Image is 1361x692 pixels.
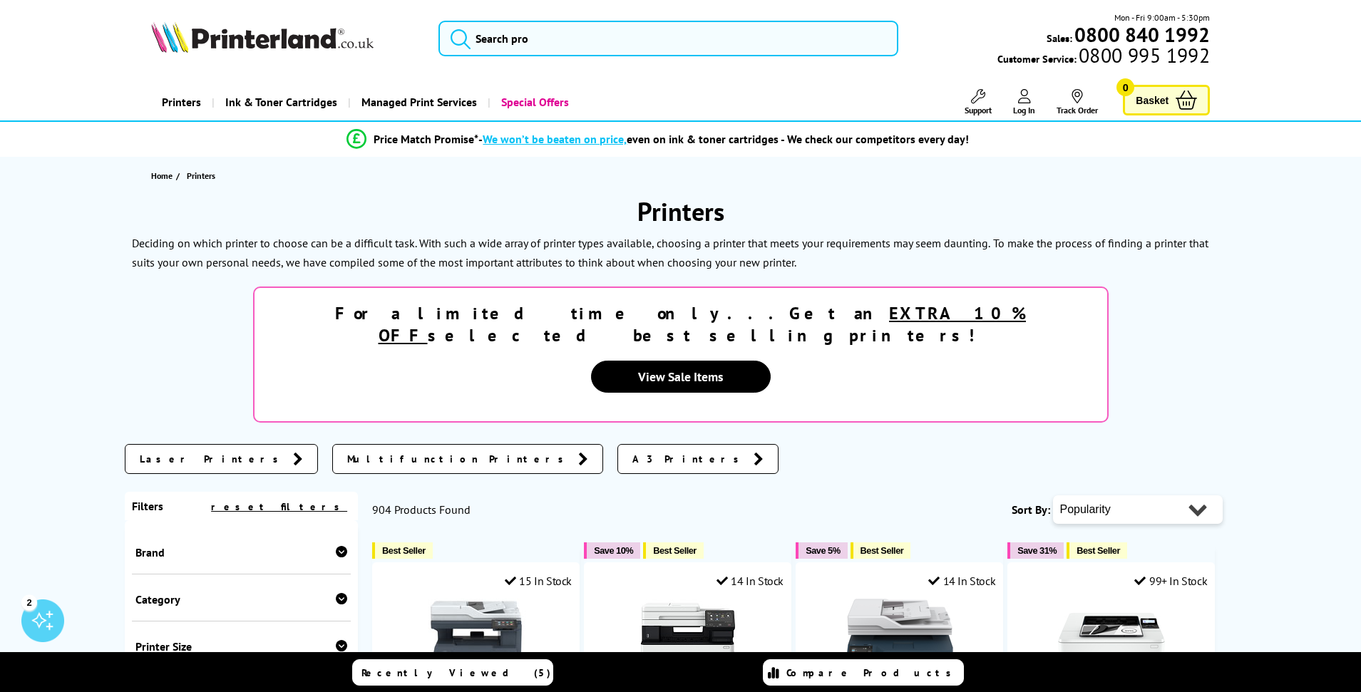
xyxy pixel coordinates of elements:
[332,444,603,474] a: Multifunction Printers
[335,302,1026,346] strong: For a limited time only...Get an selected best selling printers!
[132,236,990,250] p: Deciding on which printer to choose can be a difficult task. With such a wide array of printer ty...
[135,545,348,559] div: Brand
[1017,545,1057,556] span: Save 31%
[1116,78,1134,96] span: 0
[151,168,176,183] a: Home
[1012,502,1050,517] span: Sort By:
[1067,542,1127,559] button: Best Seller
[594,545,633,556] span: Save 10%
[151,21,421,56] a: Printerland Logo
[483,132,627,146] span: We won’t be beaten on price,
[125,444,318,474] a: Laser Printers
[132,236,1208,269] p: To make the process of finding a printer that suits your own personal needs, we have compiled som...
[786,666,959,679] span: Compare Products
[1114,11,1210,24] span: Mon - Fri 9:00am - 5:30pm
[382,545,426,556] span: Best Seller
[118,127,1199,152] li: modal_Promise
[212,84,348,120] a: Ink & Toner Cartridges
[211,500,347,513] a: reset filters
[438,21,898,56] input: Search pro
[1013,105,1035,115] span: Log In
[1072,28,1210,41] a: 0800 840 1992
[861,545,904,556] span: Best Seller
[488,84,580,120] a: Special Offers
[135,639,348,654] div: Printer Size
[717,574,784,588] div: 14 In Stock
[851,542,911,559] button: Best Seller
[653,545,697,556] span: Best Seller
[1007,542,1064,559] button: Save 31%
[997,48,1210,66] span: Customer Service:
[348,84,488,120] a: Managed Print Services
[1047,31,1072,45] span: Sales:
[225,84,337,120] span: Ink & Toner Cartridges
[361,666,551,679] span: Recently Viewed (5)
[643,542,704,559] button: Best Seller
[135,592,348,606] div: Category
[1134,574,1207,588] div: 99+ In Stock
[151,84,212,120] a: Printers
[151,21,374,53] img: Printerland Logo
[125,195,1237,228] h1: Printers
[132,499,163,513] span: Filters
[1136,91,1169,110] span: Basket
[591,361,771,393] a: View Sale Items
[796,542,847,559] button: Save 5%
[1074,21,1210,48] b: 0800 840 1992
[1013,89,1035,115] a: Log In
[1077,48,1210,62] span: 0800 995 1992
[584,542,640,559] button: Save 10%
[352,659,553,686] a: Recently Viewed (5)
[140,452,286,466] span: Laser Printers
[1057,89,1098,115] a: Track Order
[372,502,471,517] span: 904 Products Found
[379,302,1027,346] u: EXTRA 10% OFF
[372,542,433,559] button: Best Seller
[505,574,572,588] div: 15 In Stock
[763,659,964,686] a: Compare Products
[347,452,571,466] span: Multifunction Printers
[1123,85,1210,115] a: Basket 0
[617,444,779,474] a: A3 Printers
[21,594,37,610] div: 2
[374,132,478,146] span: Price Match Promise*
[187,170,215,181] span: Printers
[806,545,840,556] span: Save 5%
[1077,545,1120,556] span: Best Seller
[965,105,992,115] span: Support
[478,132,969,146] div: - even on ink & toner cartridges - We check our competitors every day!
[965,89,992,115] a: Support
[632,452,746,466] span: A3 Printers
[928,574,995,588] div: 14 In Stock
